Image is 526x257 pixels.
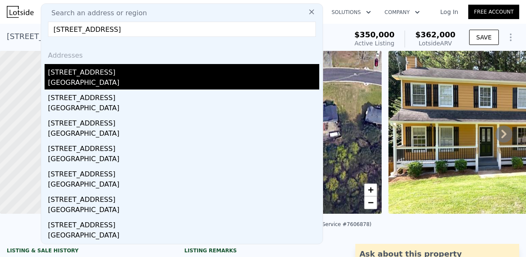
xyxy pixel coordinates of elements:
div: [STREET_ADDRESS][PERSON_NAME] , [GEOGRAPHIC_DATA] , GA 30039 [7,31,274,42]
div: [STREET_ADDRESS] [48,166,319,179]
span: Search an address or region [45,8,147,18]
input: Enter an address, city, region, neighborhood or zip code [48,22,316,37]
a: Zoom out [364,196,377,209]
div: [STREET_ADDRESS] [48,140,319,154]
button: SAVE [469,30,499,45]
span: + [368,184,374,195]
div: Listing remarks [184,247,341,254]
div: Addresses [45,44,319,64]
div: [STREET_ADDRESS] [48,64,319,78]
div: [GEOGRAPHIC_DATA] [48,78,319,89]
div: [STREET_ADDRESS] [48,217,319,230]
a: Zoom in [364,184,377,196]
div: [STREET_ADDRESS] [48,115,319,128]
div: [STREET_ADDRESS] [48,89,319,103]
div: LISTING & SALE HISTORY [7,247,164,256]
button: Show Options [502,29,519,46]
div: [STREET_ADDRESS] [48,191,319,205]
div: [GEOGRAPHIC_DATA] [48,205,319,217]
div: [GEOGRAPHIC_DATA] [48,230,319,242]
a: Free Account [468,5,519,19]
img: Lotside [7,6,34,18]
div: [STREET_ADDRESS] [48,242,319,256]
div: [GEOGRAPHIC_DATA] [48,179,319,191]
div: [GEOGRAPHIC_DATA] [48,154,319,166]
div: [GEOGRAPHIC_DATA] [48,103,319,115]
span: Active Listing [354,40,394,47]
button: Solutions [325,5,378,20]
a: Log In [430,8,468,16]
span: $350,000 [354,30,395,39]
div: [GEOGRAPHIC_DATA] [48,128,319,140]
button: Company [378,5,427,20]
span: − [368,197,374,208]
span: $362,000 [415,30,456,39]
div: Lotside ARV [415,39,456,47]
